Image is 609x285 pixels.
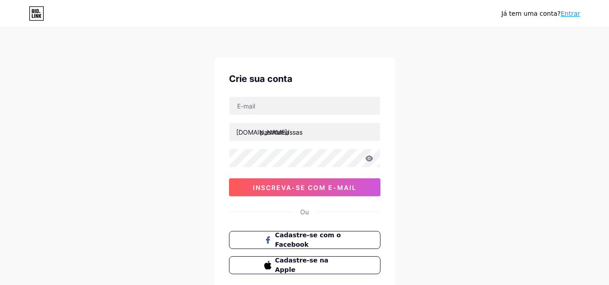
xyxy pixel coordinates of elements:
[236,128,289,136] font: [DOMAIN_NAME]/
[501,10,561,17] font: Já tem uma conta?
[300,208,309,216] font: Ou
[275,257,329,273] font: Cadastre-se na Apple
[229,97,380,115] input: E-mail
[253,184,357,191] font: inscreva-se com e-mail
[229,256,380,274] button: Cadastre-se na Apple
[561,10,580,17] a: Entrar
[229,123,380,141] input: nome de usuário
[229,178,380,196] button: inscreva-se com e-mail
[229,231,380,249] button: Cadastre-se com o Facebook
[275,231,341,248] font: Cadastre-se com o Facebook
[229,73,293,84] font: Crie sua conta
